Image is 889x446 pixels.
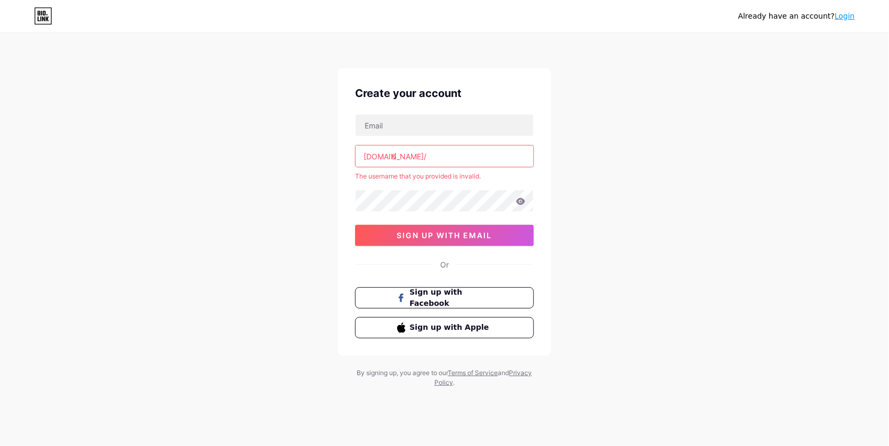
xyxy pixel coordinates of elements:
[355,85,534,101] div: Create your account
[410,322,492,333] span: Sign up with Apple
[355,287,534,309] button: Sign up with Facebook
[410,287,492,309] span: Sign up with Facebook
[738,11,855,22] div: Already have an account?
[356,115,533,136] input: Email
[448,369,498,377] a: Terms of Service
[355,172,534,181] div: The username that you provided is invalid.
[355,317,534,338] button: Sign up with Apple
[835,12,855,20] a: Login
[355,225,534,246] button: sign up with email
[434,369,532,386] a: Privacy Policy
[364,151,426,162] div: [DOMAIN_NAME]/
[354,368,535,387] div: By signing up, you agree to our and .
[356,145,533,167] input: username
[397,231,492,240] span: sign up with email
[440,259,449,270] div: Or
